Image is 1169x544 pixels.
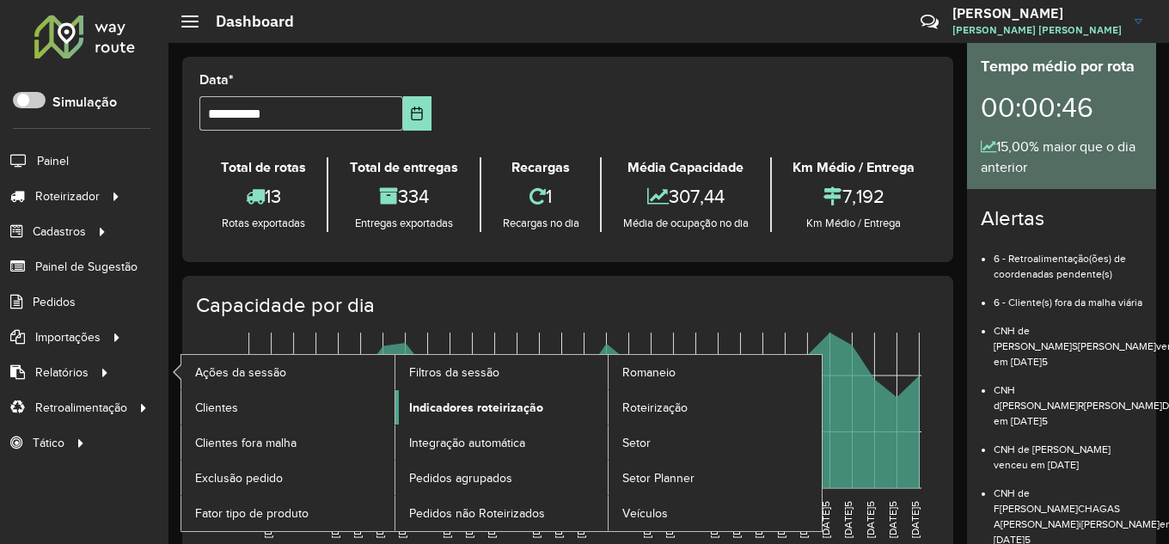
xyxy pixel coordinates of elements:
[409,399,543,417] span: Indicadores roteirização
[33,434,64,452] span: Tático
[664,501,675,538] text: [DATE]5
[530,501,542,538] text: [DATE]5
[409,434,525,452] span: Integração automática
[887,501,898,538] text: [DATE]5
[981,206,1142,231] h4: Alertas
[909,501,921,538] text: [DATE]5
[619,501,630,532] text: [DATE]
[409,504,545,523] span: Pedidos não Roteirizados
[195,469,283,487] span: Exclusão pedido
[641,501,652,538] text: [DATE]5
[333,215,474,232] div: Entregas exportadas
[952,22,1122,38] span: [PERSON_NAME] [PERSON_NAME]
[52,92,117,113] label: Simulação
[609,425,822,460] a: Setor
[35,258,138,276] span: Painel de Sugestão
[686,501,697,532] text: [DATE]
[395,355,609,389] a: Filtros da sessão
[33,223,86,241] span: Cadastros
[981,55,1142,78] div: Tempo médio por rota
[708,501,719,538] text: [DATE]5
[204,157,322,178] div: Total de rotas
[994,282,1142,310] li: 6 - Cliente(s) fora da malha viária
[395,390,609,425] a: Indicadores roteirização
[195,399,238,417] span: Clientes
[181,496,395,530] a: Fator tipo de produto
[181,390,395,425] a: Clientes
[199,70,234,90] label: Data
[609,461,822,495] a: Setor Planner
[204,215,322,232] div: Rotas exportadas
[981,137,1142,178] div: 15,00% maior que o dia anterior
[395,461,609,495] a: Pedidos agrupados
[622,434,651,452] span: Setor
[262,501,273,538] text: [DATE]5
[441,501,452,538] text: [DATE]5
[35,399,127,417] span: Retroalimentação
[606,178,765,215] div: 307,44
[181,425,395,460] a: Clientes fora malha
[352,501,363,538] text: [DATE]5
[911,3,948,40] a: Contato Rápido
[195,504,309,523] span: Fator tipo de produto
[606,215,765,232] div: Média de ocupação no dia
[409,364,499,382] span: Filtros da sessão
[731,501,742,538] text: [DATE]5
[329,501,340,538] text: [DATE]5
[994,370,1142,429] li: CNH d[PERSON_NAME]R[PERSON_NAME]D[PERSON_NAME]venceu em [DATE]5
[508,501,519,532] text: [DATE]
[181,461,395,495] a: Exclusão pedido
[395,425,609,460] a: Integração automática
[994,429,1142,473] li: CNH de [PERSON_NAME] venceu em [DATE]
[240,501,251,532] text: [DATE]
[374,501,385,538] text: [DATE]5
[486,178,596,215] div: 1
[395,496,609,530] a: Pedidos não Roteirizados
[865,501,876,538] text: [DATE]5
[994,310,1142,370] li: CNH de [PERSON_NAME]S[PERSON_NAME]venceu em [DATE]5
[622,364,676,382] span: Romaneio
[994,238,1142,282] li: 6 - Retroalimentação(ões) de coordenadas pendente(s)
[981,78,1142,137] div: 00:00:46
[35,328,101,346] span: Importações
[486,157,596,178] div: Recargas
[606,157,765,178] div: Média Capacidade
[486,215,596,232] div: Recargas no dia
[37,152,69,170] span: Painel
[776,157,932,178] div: Km Médio / Entrega
[842,501,854,538] text: [DATE]5
[204,178,322,215] div: 13
[409,469,512,487] span: Pedidos agrupados
[195,364,286,382] span: Ações da sessão
[952,5,1122,21] h3: [PERSON_NAME]
[798,501,809,538] text: [DATE]5
[396,501,407,538] text: [DATE]5
[622,504,668,523] span: Veículos
[463,501,474,538] text: [DATE]5
[419,501,430,532] text: [DATE]
[776,178,932,215] div: 7,192
[622,399,688,417] span: Roteirização
[285,501,296,532] text: [DATE]
[196,293,936,318] h4: Capacidade por dia
[775,501,786,538] text: [DATE]5
[403,96,431,131] button: Choose Date
[35,364,89,382] span: Relatórios
[609,496,822,530] a: Veículos
[609,355,822,389] a: Romaneio
[35,187,100,205] span: Roteirizador
[307,501,318,532] text: [DATE]
[622,469,695,487] span: Setor Planner
[195,434,297,452] span: Clientes fora malha
[553,501,564,538] text: [DATE]5
[575,501,586,538] text: [DATE]5
[486,501,497,538] text: [DATE]5
[597,501,608,532] text: [DATE]
[199,12,294,31] h2: Dashboard
[753,501,764,538] text: [DATE]5
[333,157,474,178] div: Total de entregas
[33,293,76,311] span: Pedidos
[333,178,474,215] div: 334
[776,215,932,232] div: Km Médio / Entrega
[609,390,822,425] a: Roteirização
